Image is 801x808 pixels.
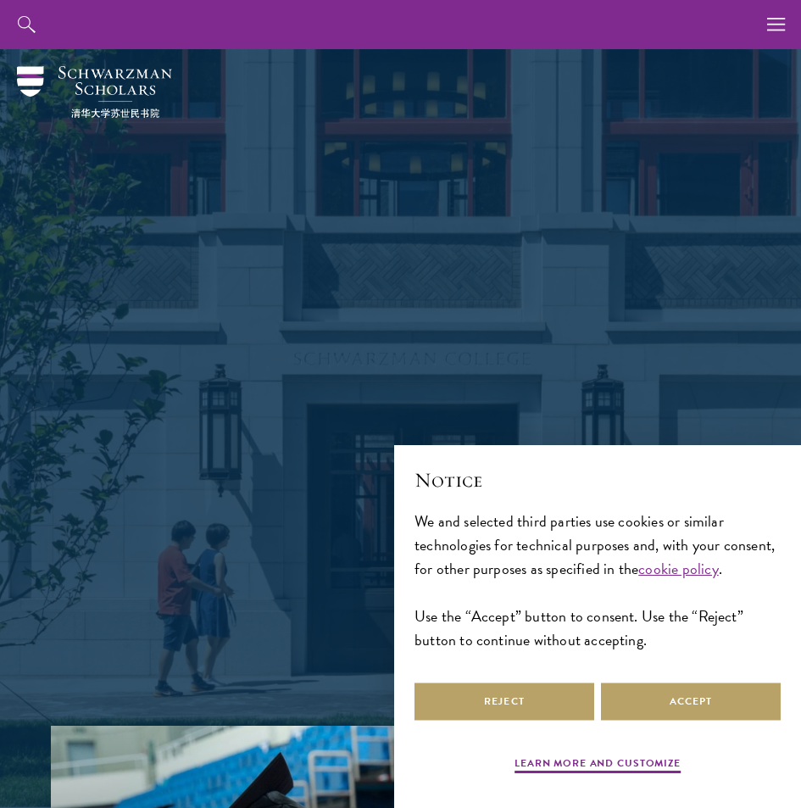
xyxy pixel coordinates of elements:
img: Schwarzman Scholars [17,66,172,118]
button: Accept [601,683,781,721]
a: cookie policy [638,557,718,580]
div: We and selected third parties use cookies or similar technologies for technical purposes and, wit... [414,510,781,652]
h2: Notice [414,465,781,494]
button: Reject [414,683,594,721]
button: Learn more and customize [515,755,681,776]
